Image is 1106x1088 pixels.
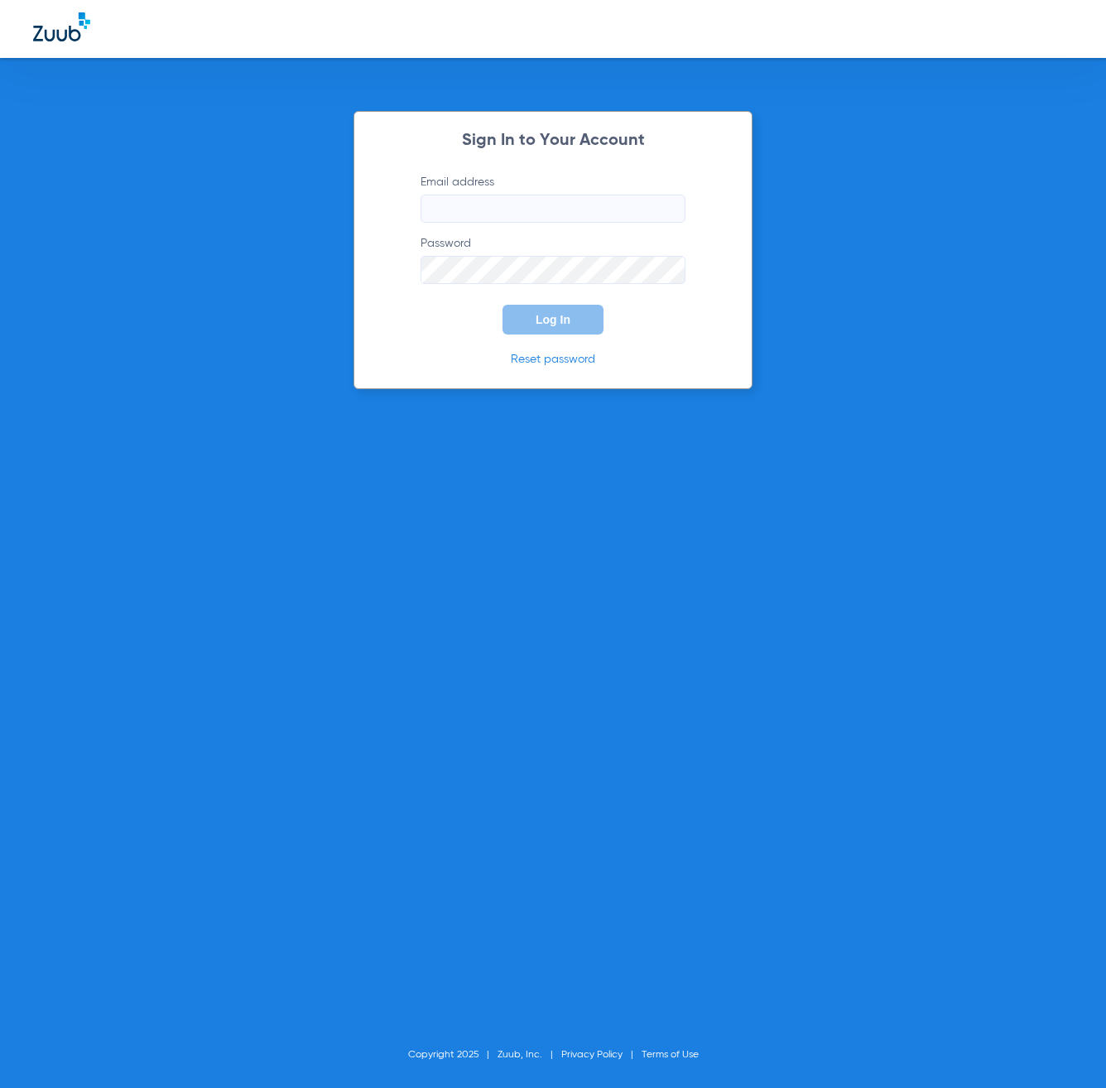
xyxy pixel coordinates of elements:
label: Email address [421,174,685,223]
a: Privacy Policy [561,1050,623,1060]
button: Log In [503,305,603,335]
label: Password [421,235,685,284]
input: Password [421,256,685,284]
input: Email address [421,195,685,223]
li: Zuub, Inc. [498,1047,561,1063]
li: Copyright 2025 [408,1047,498,1063]
a: Terms of Use [642,1050,699,1060]
img: Zuub Logo [33,12,90,41]
iframe: Chat Widget [1023,1009,1106,1088]
span: Log In [536,313,570,326]
a: Reset password [511,354,595,365]
h2: Sign In to Your Account [396,132,710,149]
